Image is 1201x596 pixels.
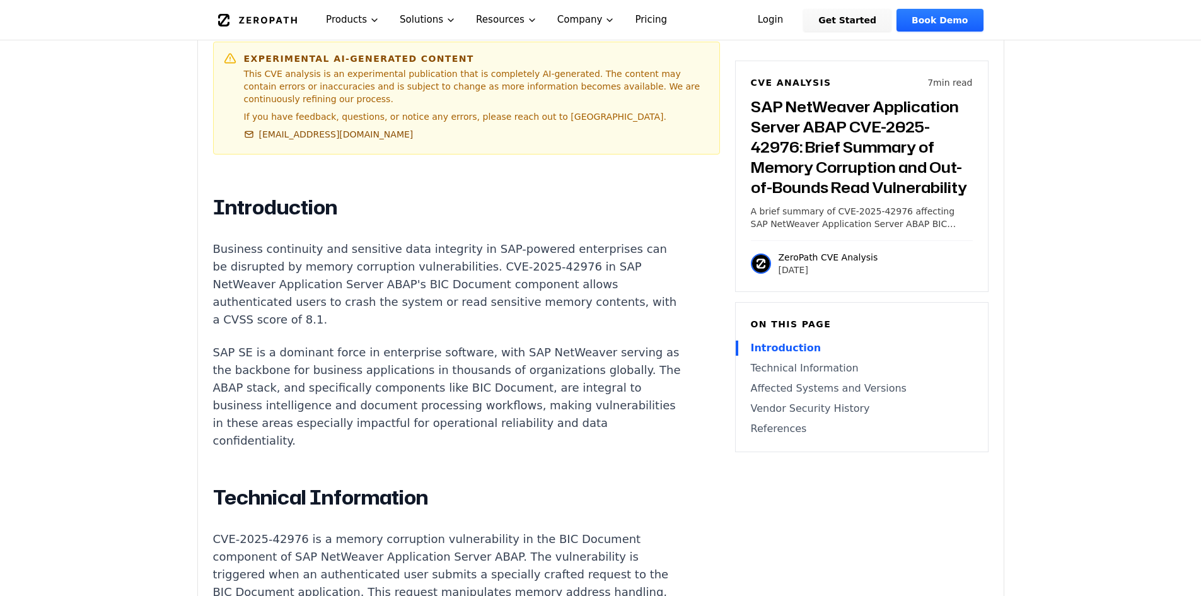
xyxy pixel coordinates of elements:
h3: SAP NetWeaver Application Server ABAP CVE-2025-42976: Brief Summary of Memory Corruption and Out-... [751,96,973,197]
p: Business continuity and sensitive data integrity in SAP-powered enterprises can be disrupted by m... [213,240,682,329]
p: This CVE analysis is an experimental publication that is completely AI-generated. The content may... [244,67,709,105]
a: Vendor Security History [751,401,973,416]
a: Login [743,9,799,32]
a: References [751,421,973,436]
p: If you have feedback, questions, or notice any errors, please reach out to [GEOGRAPHIC_DATA]. [244,110,709,123]
h2: Introduction [213,195,682,220]
h2: Technical Information [213,485,682,510]
p: ZeroPath CVE Analysis [779,251,878,264]
p: [DATE] [779,264,878,276]
a: Get Started [803,9,891,32]
a: Technical Information [751,361,973,376]
h6: Experimental AI-Generated Content [244,52,709,65]
img: ZeroPath CVE Analysis [751,254,771,274]
a: Affected Systems and Versions [751,381,973,396]
h6: CVE Analysis [751,76,832,89]
p: 7 min read [927,76,972,89]
p: A brief summary of CVE-2025-42976 affecting SAP NetWeaver Application Server ABAP BIC Document. T... [751,205,973,230]
p: SAP SE is a dominant force in enterprise software, with SAP NetWeaver serving as the backbone for... [213,344,682,450]
a: Introduction [751,341,973,356]
a: Book Demo [896,9,983,32]
a: [EMAIL_ADDRESS][DOMAIN_NAME] [244,128,414,141]
h6: On this page [751,318,973,330]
